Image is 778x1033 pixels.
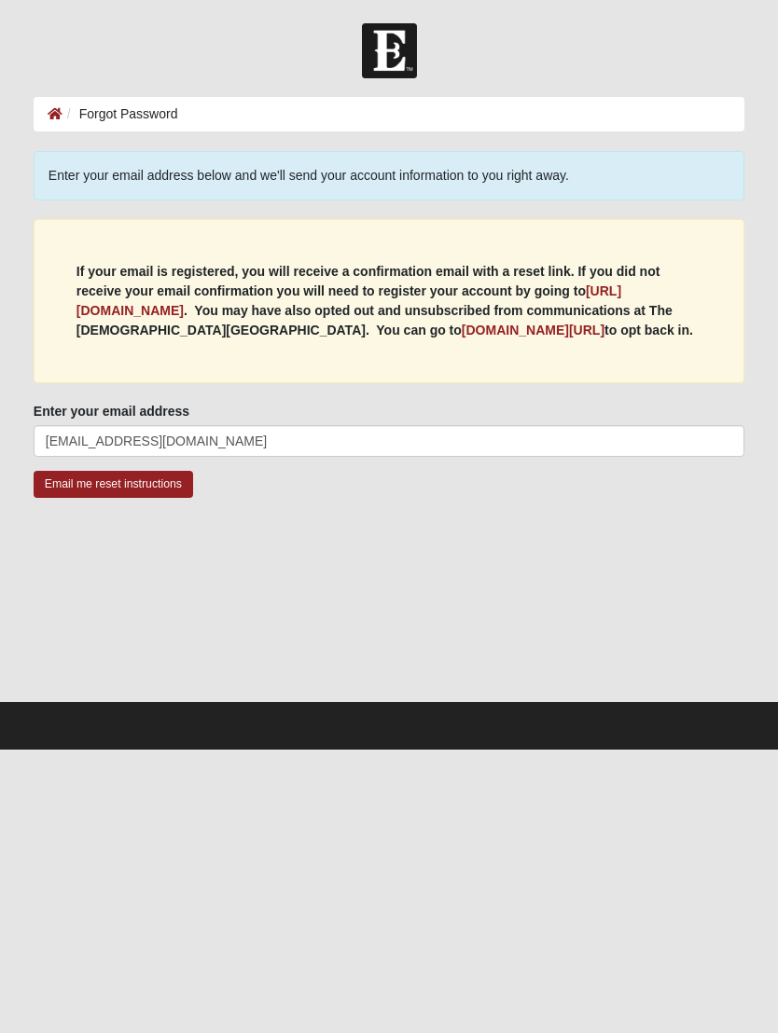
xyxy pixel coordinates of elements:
[462,323,604,337] a: [DOMAIN_NAME][URL]
[362,23,417,78] img: Church of Eleven22 Logo
[34,151,744,200] div: Enter your email address below and we'll send your account information to you right away.
[34,402,189,420] label: Enter your email address
[34,471,193,498] input: Email me reset instructions
[63,104,178,124] li: Forgot Password
[76,262,702,340] p: If your email is registered, you will receive a confirmation email with a reset link. If you did ...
